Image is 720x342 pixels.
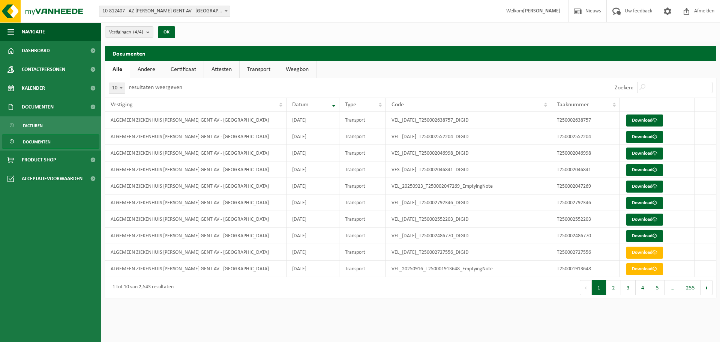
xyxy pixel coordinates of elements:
[339,194,386,211] td: Transport
[105,178,286,194] td: ALGEMEEN ZIEKENHUIS [PERSON_NAME] GENT AV - [GEOGRAPHIC_DATA]
[105,128,286,145] td: ALGEMEEN ZIEKENHUIS [PERSON_NAME] GENT AV - [GEOGRAPHIC_DATA]
[286,112,339,128] td: [DATE]
[278,61,316,78] a: Weegbon
[626,197,663,209] a: Download
[286,178,339,194] td: [DATE]
[615,85,633,91] label: Zoeken:
[109,83,125,94] span: 10
[386,178,551,194] td: VEL_20250923_T250002047269_EmptyingNote
[626,148,663,160] a: Download
[551,161,620,178] td: T250002046841
[626,164,663,176] a: Download
[551,145,620,161] td: T250002046998
[22,151,56,169] span: Product Shop
[665,280,680,295] span: …
[22,23,45,41] span: Navigatie
[240,61,278,78] a: Transport
[163,61,204,78] a: Certificaat
[22,41,50,60] span: Dashboard
[551,128,620,145] td: T250002552204
[339,178,386,194] td: Transport
[339,112,386,128] td: Transport
[339,244,386,261] td: Transport
[129,84,182,90] label: resultaten weergeven
[386,112,551,128] td: VEL_[DATE]_T250002638757_DIGID
[551,211,620,227] td: T250002552203
[626,247,663,259] a: Download
[105,26,153,38] button: Vestigingen(4/4)
[551,194,620,211] td: T250002792346
[105,261,286,277] td: ALGEMEEN ZIEKENHUIS [PERSON_NAME] GENT AV - [GEOGRAPHIC_DATA]
[386,261,551,277] td: VEL_20250916_T250001913648_EmptyingNote
[99,6,230,17] span: 10-812407 - AZ JAN PALFIJN GENT AV - GENT
[339,128,386,145] td: Transport
[105,211,286,227] td: ALGEMEEN ZIEKENHUIS [PERSON_NAME] GENT AV - [GEOGRAPHIC_DATA]
[2,118,99,133] a: Facturen
[286,227,339,244] td: [DATE]
[22,60,65,79] span: Contactpersonen
[105,227,286,244] td: ALGEMEEN ZIEKENHUIS [PERSON_NAME] GENT AV - [GEOGRAPHIC_DATA]
[386,128,551,145] td: VEL_[DATE]_T250002552204_DIGID
[111,102,133,108] span: Vestiging
[339,261,386,277] td: Transport
[204,61,239,78] a: Attesten
[105,244,286,261] td: ALGEMEEN ZIEKENHUIS [PERSON_NAME] GENT AV - [GEOGRAPHIC_DATA]
[386,227,551,244] td: VEL_[DATE]_T250002486770_DIGID
[391,102,404,108] span: Code
[551,261,620,277] td: T250001913648
[386,211,551,227] td: VEL_[DATE]_T250002552203_DIGID
[592,280,606,295] button: 1
[701,280,712,295] button: Next
[109,83,125,93] span: 10
[626,214,663,226] a: Download
[130,61,163,78] a: Andere
[292,102,309,108] span: Datum
[286,194,339,211] td: [DATE]
[523,8,561,14] strong: [PERSON_NAME]
[339,161,386,178] td: Transport
[386,145,551,161] td: VES_[DATE]_T250002046998_DIGID
[22,79,45,98] span: Kalender
[109,281,174,294] div: 1 tot 10 van 2,543 resultaten
[580,280,592,295] button: Previous
[286,128,339,145] td: [DATE]
[650,280,665,295] button: 5
[286,261,339,277] td: [DATE]
[22,169,82,188] span: Acceptatievoorwaarden
[345,102,356,108] span: Type
[105,61,130,78] a: Alle
[386,244,551,261] td: VEL_[DATE]_T250002727556_DIGID
[23,119,43,133] span: Facturen
[286,145,339,161] td: [DATE]
[551,112,620,128] td: T250002638757
[339,211,386,227] td: Transport
[105,161,286,178] td: ALGEMEEN ZIEKENHUIS [PERSON_NAME] GENT AV - [GEOGRAPHIC_DATA]
[286,244,339,261] td: [DATE]
[105,194,286,211] td: ALGEMEEN ZIEKENHUIS [PERSON_NAME] GENT AV - [GEOGRAPHIC_DATA]
[133,30,143,35] count: (4/4)
[386,194,551,211] td: VEL_[DATE]_T250002792346_DIGID
[626,230,663,242] a: Download
[626,131,663,143] a: Download
[339,227,386,244] td: Transport
[105,112,286,128] td: ALGEMEEN ZIEKENHUIS [PERSON_NAME] GENT AV - [GEOGRAPHIC_DATA]
[105,145,286,161] td: ALGEMEEN ZIEKENHUIS [PERSON_NAME] GENT AV - [GEOGRAPHIC_DATA]
[626,263,663,275] a: Download
[551,227,620,244] td: T250002486770
[22,98,54,116] span: Documenten
[286,211,339,227] td: [DATE]
[636,280,650,295] button: 4
[557,102,589,108] span: Taaknummer
[680,280,701,295] button: 255
[158,26,175,38] button: OK
[386,161,551,178] td: VES_[DATE]_T250002046841_DIGID
[551,244,620,261] td: T250002727556
[626,181,663,193] a: Download
[339,145,386,161] td: Transport
[606,280,621,295] button: 2
[551,178,620,194] td: T250002047269
[626,115,663,127] a: Download
[109,27,143,38] span: Vestigingen
[2,134,99,149] a: Documenten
